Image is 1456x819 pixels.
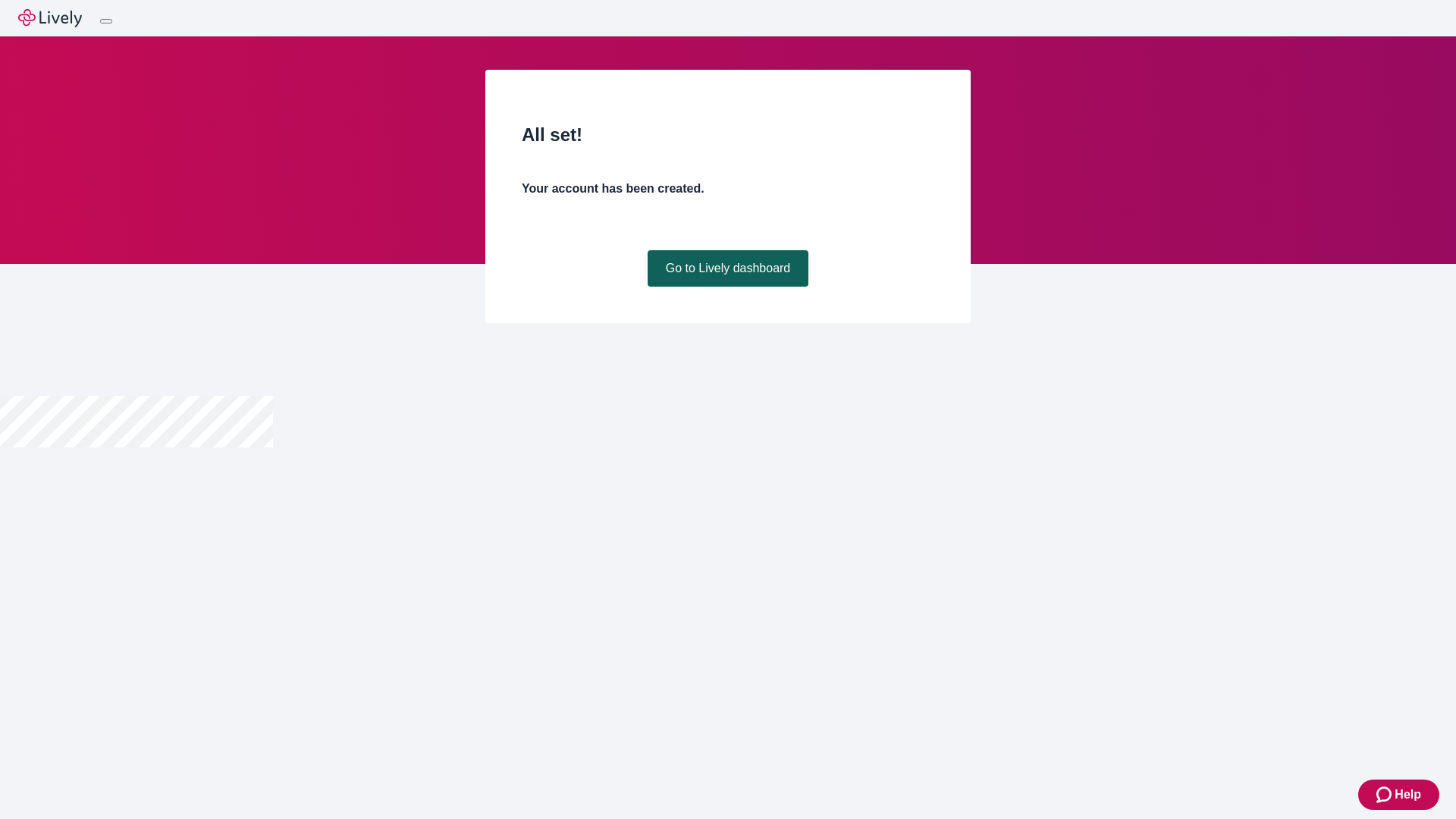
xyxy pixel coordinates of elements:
a: Go to Lively dashboard [648,250,809,287]
img: Lively [18,9,82,27]
svg: Zendesk support icon [1376,786,1395,804]
button: Zendesk support iconHelp [1358,780,1439,810]
h4: Your account has been created. [522,180,934,198]
h2: All set! [522,121,934,149]
span: Help [1395,786,1421,804]
button: Log out [100,19,112,24]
